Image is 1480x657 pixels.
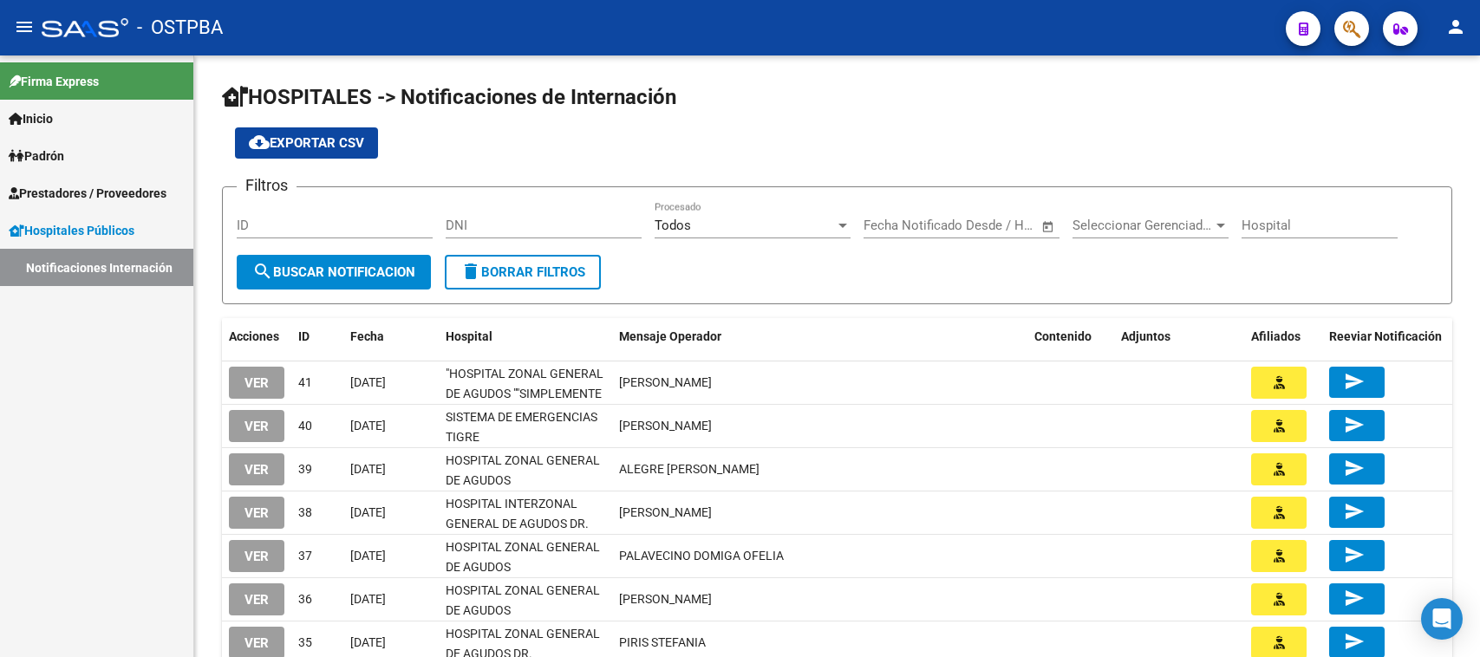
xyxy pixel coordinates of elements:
span: GIL JOSE JONATHAN [619,592,712,606]
span: Prestadores / Proveedores [9,184,166,203]
span: 40 [298,419,312,433]
span: VER [244,592,269,608]
mat-icon: delete [460,261,481,282]
button: VER [229,497,284,529]
span: Acciones [229,329,279,343]
span: HOSPITAL ZONAL GENERAL DE AGUDOS DESCENTRALIZADO EVITA PUEBLO [446,540,600,613]
span: 38 [298,505,312,519]
div: [DATE] [350,633,432,653]
h3: Filtros [237,173,297,198]
mat-icon: send [1344,501,1365,522]
button: VER [229,367,284,399]
mat-icon: send [1344,458,1365,478]
mat-icon: person [1445,16,1466,37]
button: Borrar Filtros [445,255,601,289]
span: ID [298,329,310,343]
span: Contenido [1034,329,1092,343]
span: VER [244,462,269,478]
span: HERRERA JONAS EZEQUIEL [619,505,712,519]
div: [DATE] [350,503,432,523]
span: Inicio [9,109,53,128]
span: 39 [298,462,312,476]
span: ZABALA MICAELA BELEN [619,375,712,389]
datatable-header-cell: Fecha [343,318,439,355]
mat-icon: send [1344,544,1365,565]
div: [DATE] [350,589,432,609]
datatable-header-cell: Mensaje Operador [612,318,1027,355]
span: CROTTI AYELEN [619,419,712,433]
mat-icon: menu [14,16,35,37]
span: VER [244,375,269,391]
span: Adjuntos [1121,329,1170,343]
span: Hospitales Públicos [9,221,134,240]
span: VER [244,505,269,521]
span: ALEGRE CARLA GABRIELA [619,462,760,476]
span: Hospital [446,329,492,343]
span: - OSTPBA [137,9,223,47]
datatable-header-cell: Adjuntos [1114,318,1244,355]
span: Firma Express [9,72,99,91]
span: HOSPITAL INTERZONAL GENERAL DE AGUDOS DR. FIORITO [446,497,589,550]
span: PIRIS STEFANIA [619,635,706,649]
button: VER [229,540,284,572]
button: VER [229,410,284,442]
button: VER [229,583,284,615]
datatable-header-cell: Reeviar Notificación [1322,318,1452,355]
mat-icon: send [1344,414,1365,435]
button: VER [229,453,284,485]
datatable-header-cell: Hospital [439,318,612,355]
span: Padrón [9,146,64,166]
span: Seleccionar Gerenciador [1073,218,1213,233]
mat-icon: search [252,261,273,282]
datatable-header-cell: Contenido [1027,318,1114,355]
span: SISTEMA DE EMERGENCIAS TIGRE [446,410,597,444]
mat-icon: send [1344,371,1365,392]
span: Afiliados [1251,329,1301,343]
mat-icon: cloud_download [249,132,270,153]
span: Fecha [350,329,384,343]
div: Open Intercom Messenger [1421,598,1463,640]
span: Reeviar Notificación [1329,329,1442,343]
button: Buscar Notificacion [237,255,431,289]
span: 41 [298,375,312,389]
span: "HOSPITAL ZONAL GENERAL DE AGUDOS ""SIMPLEMENTE EVITA""" [446,367,603,420]
button: Exportar CSV [235,127,378,159]
span: HOSPITAL ZONAL GENERAL DE AGUDOS DESCENTRALIZADO EVITA PUEBLO [446,583,600,656]
span: VER [244,549,269,564]
input: Fecha inicio [864,218,934,233]
datatable-header-cell: Afiliados [1244,318,1322,355]
div: [DATE] [350,416,432,436]
span: Borrar Filtros [460,264,585,280]
input: Fecha fin [949,218,1033,233]
span: Exportar CSV [249,135,364,151]
div: [DATE] [350,373,432,393]
mat-icon: send [1344,588,1365,608]
span: Buscar Notificacion [252,264,415,280]
span: PALAVECINO DOMIGA OFELIA [619,549,784,563]
span: 37 [298,549,312,563]
span: 35 [298,635,312,649]
span: HOSPITALES -> Notificaciones de Internación [222,85,676,109]
div: [DATE] [350,546,432,566]
span: VER [244,419,269,434]
datatable-header-cell: ID [291,318,343,355]
div: [DATE] [350,459,432,479]
span: Mensaje Operador [619,329,721,343]
span: 36 [298,592,312,606]
button: Open calendar [1039,217,1059,237]
mat-icon: send [1344,631,1365,652]
datatable-header-cell: Acciones [222,318,291,355]
span: HOSPITAL ZONAL GENERAL DE AGUDOS [PERSON_NAME] [446,453,600,507]
span: Todos [655,218,691,233]
span: VER [244,635,269,651]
